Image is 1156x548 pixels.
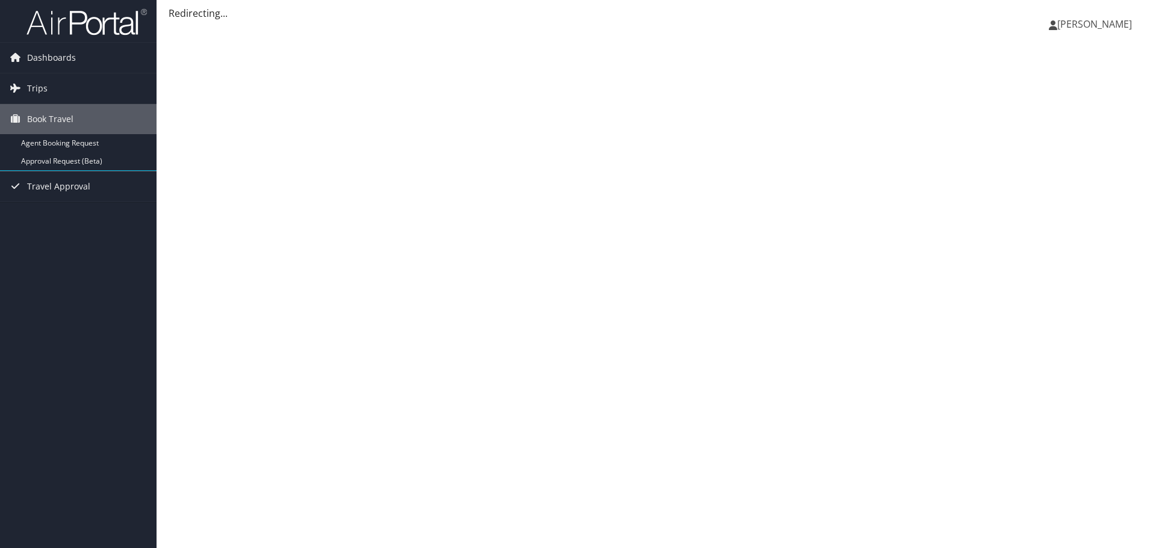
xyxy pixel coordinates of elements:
span: Trips [27,73,48,103]
span: Book Travel [27,104,73,134]
span: [PERSON_NAME] [1057,17,1132,31]
img: airportal-logo.png [26,8,147,36]
span: Travel Approval [27,171,90,202]
span: Dashboards [27,43,76,73]
div: Redirecting... [169,6,1144,20]
a: [PERSON_NAME] [1049,6,1144,42]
